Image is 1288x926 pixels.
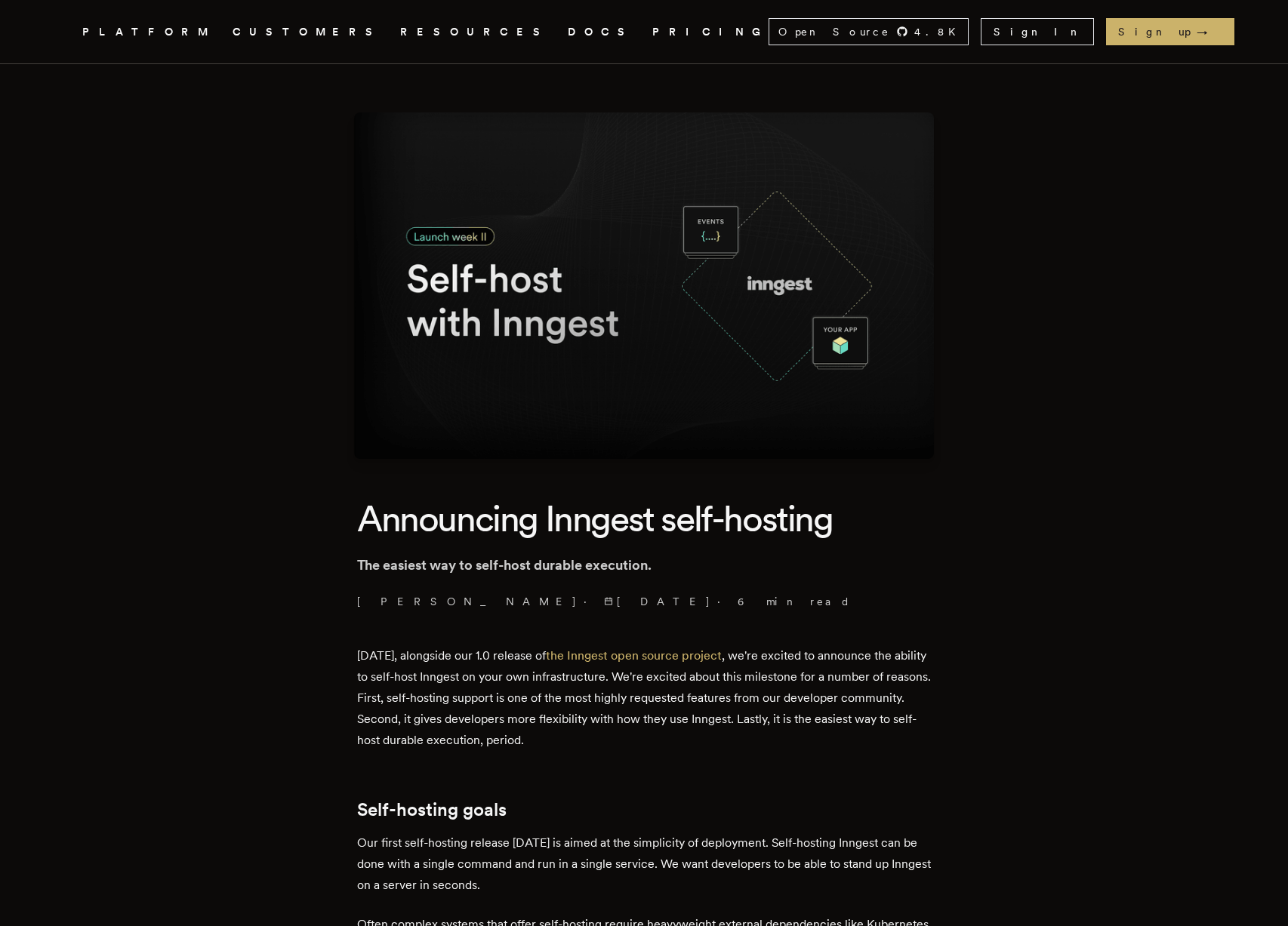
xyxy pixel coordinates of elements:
p: · · [357,594,931,609]
a: [PERSON_NAME] [357,594,578,609]
button: PLATFORM [82,23,214,42]
span: → [1197,24,1222,39]
a: PRICING [652,23,769,42]
a: Sign up [1106,18,1234,45]
p: The easiest way to self-host durable execution. [357,555,931,576]
a: the Inngest open source project [546,648,722,663]
p: [DATE], alongside our 1.0 release of , we're excited to announce the ability to self-host Inngest... [357,645,931,751]
p: Our first self-hosting release [DATE] is aimed at the simplicity of deployment. Self-hosting Inng... [357,832,931,896]
span: [DATE] [604,594,711,609]
button: RESOURCES [400,23,550,42]
img: Featured image for Announcing Inngest self-hosting blog post [354,112,934,459]
a: CUSTOMERS [233,23,382,42]
span: Open Source [778,24,890,39]
a: Sign In [981,18,1094,45]
span: 6 min read [738,594,851,609]
a: DOCS [568,23,634,42]
h1: Announcing Inngest self-hosting [357,495,931,542]
span: 4.8 K [914,24,965,39]
h2: Self-hosting goals [357,799,931,820]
